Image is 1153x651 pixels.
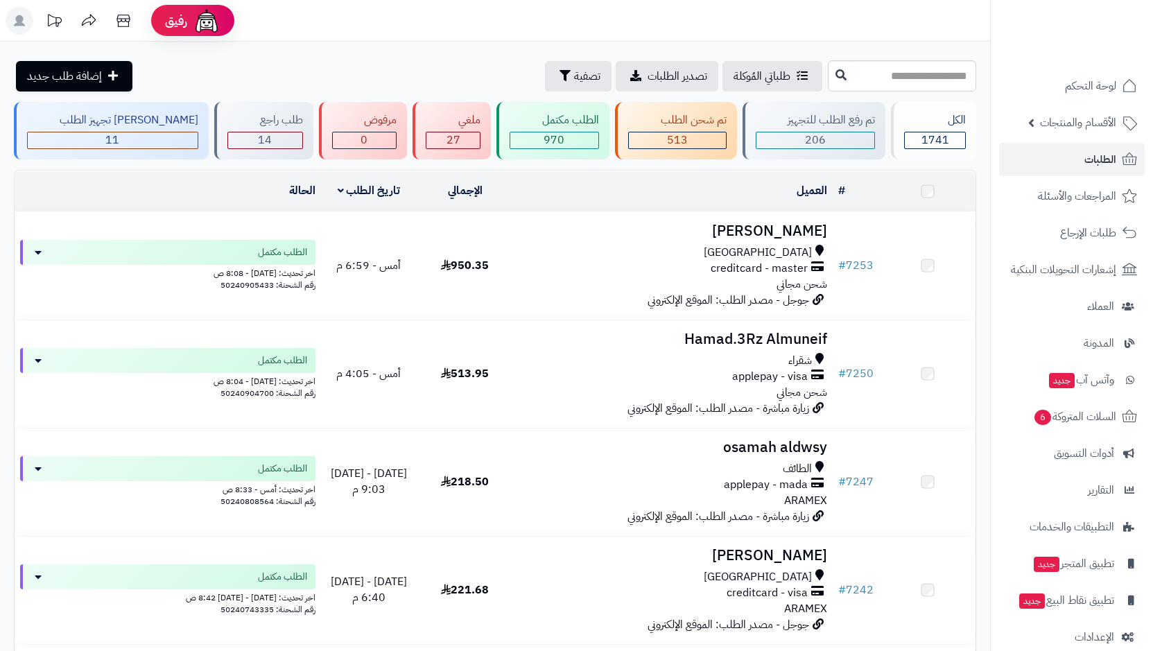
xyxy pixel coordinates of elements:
span: جديد [1034,557,1059,572]
a: المدونة [999,327,1145,360]
a: طلبات الإرجاع [999,216,1145,250]
a: تم رفع الطلب للتجهيز 206 [740,102,889,159]
a: تصدير الطلبات [616,61,718,92]
span: تصفية [574,68,600,85]
span: تصدير الطلبات [648,68,707,85]
span: ARAMEX [784,600,827,617]
div: اخر تحديث: [DATE] - 8:04 ص [20,373,315,388]
h3: osamah aldwsy [519,440,828,455]
span: المراجعات والأسئلة [1038,186,1116,206]
span: السلات المتروكة [1033,407,1116,426]
span: 206 [805,132,826,148]
a: # [838,182,845,199]
div: مرفوض [332,112,397,128]
span: إشعارات التحويلات البنكية [1011,260,1116,279]
a: طلباتي المُوكلة [722,61,822,92]
div: 27 [426,132,480,148]
span: الإعدادات [1075,627,1114,647]
div: 970 [510,132,598,148]
div: 14 [228,132,302,148]
span: تطبيق نقاط البيع [1018,591,1114,610]
a: #7247 [838,474,874,490]
div: 513 [629,132,726,148]
a: الكل1741 [888,102,979,159]
span: الطلب مكتمل [258,245,307,259]
span: الأقسام والمنتجات [1040,113,1116,132]
span: رقم الشحنة: 50240905433 [220,279,315,291]
span: طلباتي المُوكلة [734,68,790,85]
span: الطائف [783,461,812,477]
a: تطبيق المتجرجديد [999,547,1145,580]
a: #7250 [838,365,874,382]
div: [PERSON_NAME] تجهيز الطلب [27,112,198,128]
div: اخر تحديث: [DATE] - [DATE] 8:42 ص [20,589,315,604]
span: رقم الشحنة: 50240808564 [220,495,315,507]
div: 0 [333,132,397,148]
div: الكل [904,112,966,128]
span: 218.50 [441,474,489,490]
span: جديد [1049,373,1075,388]
span: creditcard - visa [727,585,808,601]
a: التقارير [999,474,1145,507]
a: طلب راجع 14 [211,102,316,159]
span: طلبات الإرجاع [1060,223,1116,243]
a: أدوات التسويق [999,437,1145,470]
a: تطبيق نقاط البيعجديد [999,584,1145,617]
span: التقارير [1088,480,1114,500]
span: 11 [105,132,119,148]
span: ARAMEX [784,492,827,509]
span: رقم الشحنة: 50240743335 [220,603,315,616]
span: التطبيقات والخدمات [1030,517,1114,537]
span: # [838,474,846,490]
span: جوجل - مصدر الطلب: الموقع الإلكتروني [648,616,809,633]
span: أمس - 6:59 م [336,257,401,274]
span: شقراء [788,353,812,369]
span: 0 [361,132,367,148]
span: الطلبات [1084,150,1116,169]
span: زيارة مباشرة - مصدر الطلب: الموقع الإلكتروني [627,400,809,417]
span: الطلب مكتمل [258,462,307,476]
span: 513.95 [441,365,489,382]
span: أدوات التسويق [1054,444,1114,463]
button: تصفية [545,61,612,92]
div: اخر تحديث: أمس - 8:33 ص [20,481,315,496]
span: [DATE] - [DATE] 6:40 م [331,573,407,606]
span: 27 [447,132,460,148]
div: 206 [756,132,875,148]
div: طلب راجع [227,112,303,128]
a: إضافة طلب جديد [16,61,132,92]
a: تم شحن الطلب 513 [612,102,740,159]
span: إضافة طلب جديد [27,68,102,85]
span: أمس - 4:05 م [336,365,401,382]
h3: [PERSON_NAME] [519,548,828,564]
span: شحن مجاني [777,276,827,293]
span: creditcard - master [711,261,808,277]
span: # [838,257,846,274]
span: [DATE] - [DATE] 9:03 م [331,465,407,498]
a: ملغي 27 [410,102,494,159]
span: 221.68 [441,582,489,598]
div: تم شحن الطلب [628,112,727,128]
span: رفيق [165,12,187,29]
img: logo-2.png [1059,37,1140,66]
img: ai-face.png [193,7,220,35]
a: لوحة التحكم [999,69,1145,103]
span: وآتس آب [1048,370,1114,390]
span: 1741 [921,132,949,148]
div: ملغي [426,112,480,128]
span: زيارة مباشرة - مصدر الطلب: الموقع الإلكتروني [627,508,809,525]
span: # [838,582,846,598]
a: الحالة [289,182,315,199]
span: 513 [667,132,688,148]
span: # [838,365,846,382]
a: إشعارات التحويلات البنكية [999,253,1145,286]
div: اخر تحديث: [DATE] - 8:08 ص [20,265,315,279]
a: الطلبات [999,143,1145,176]
span: 970 [544,132,564,148]
a: العميل [797,182,827,199]
span: العملاء [1087,297,1114,316]
span: [GEOGRAPHIC_DATA] [704,569,812,585]
span: applepay - visa [732,369,808,385]
span: الطلب مكتمل [258,570,307,584]
a: الطلب مكتمل 970 [494,102,612,159]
